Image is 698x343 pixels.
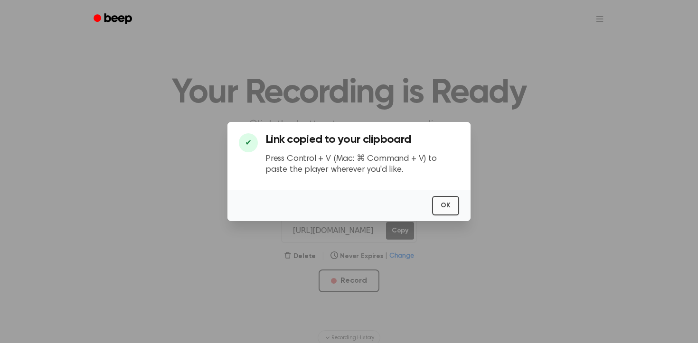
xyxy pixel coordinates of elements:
h3: Link copied to your clipboard [265,133,459,146]
a: Beep [87,10,141,28]
p: Press Control + V (Mac: ⌘ Command + V) to paste the player wherever you'd like. [265,154,459,175]
button: Open menu [588,8,611,30]
button: OK [432,196,459,215]
div: ✔ [239,133,258,152]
